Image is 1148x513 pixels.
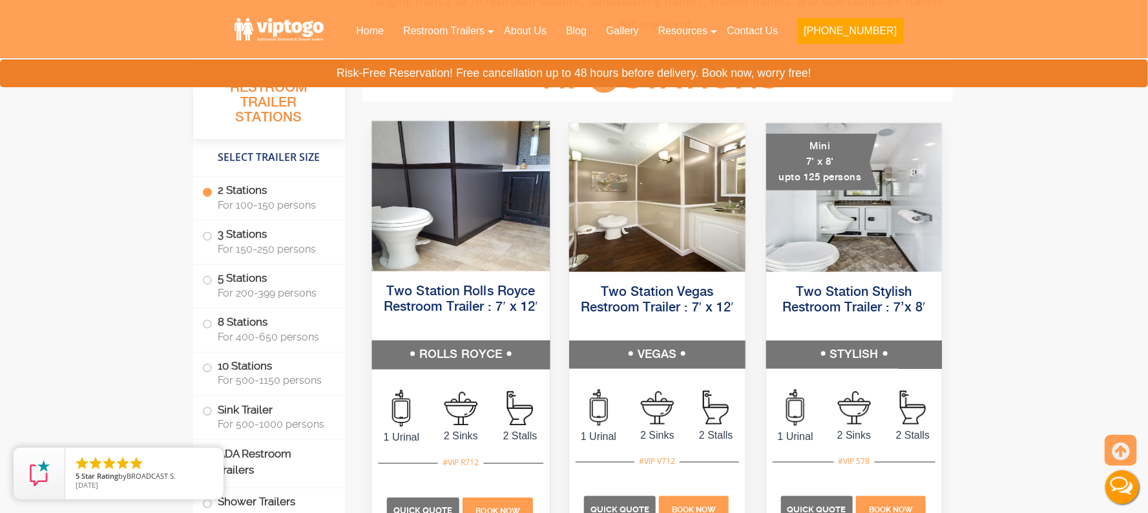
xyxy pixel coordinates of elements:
[782,286,925,315] a: Two Station Stylish Restroom Trailer : 7’x 8′
[766,134,878,191] div: Mini 7' x 8' upto 125 persons
[766,429,825,445] span: 1 Urinal
[581,286,734,315] a: Two Station Vegas Restroom Trailer : 7′ x 12′
[218,199,329,211] span: For 100-150 persons
[884,428,943,443] span: 2 Stalls
[506,392,532,426] img: an icon of stall
[202,221,336,261] label: 3 Stations
[516,60,798,96] h3: VIP Stations
[202,440,336,484] label: ADA Restroom Trailers
[628,428,687,443] span: 2 Sinks
[218,243,329,255] span: For 150-250 persons
[569,429,628,445] span: 1 Urinal
[371,121,549,271] img: Side view of two station restroom trailer with separate doors for males and females
[766,123,943,272] img: A mini restroom trailer with two separate stations and separate doors for males and females
[202,177,336,217] label: 2 Stations
[218,287,329,299] span: For 200-399 persons
[703,391,729,424] img: an icon of stall
[81,471,118,481] span: Star Rating
[634,453,680,470] div: #VIP V712
[74,455,90,471] li: 
[371,430,431,445] span: 1 Urinal
[193,145,345,170] h4: Select Trailer Size
[202,353,336,393] label: 10 Stations
[202,309,336,349] label: 8 Stations
[202,396,336,436] label: Sink Trailer
[26,461,52,487] img: Review Rating
[569,123,746,272] img: Side view of two station restroom trailer with separate doors for males and females
[115,455,130,471] li: 
[218,418,329,430] span: For 500-1000 persons
[494,17,556,45] a: About Us
[129,455,144,471] li: 
[687,428,746,443] span: 2 Stalls
[88,455,103,471] li: 
[127,471,176,481] span: BROADCAST S.
[797,18,903,44] button: [PHONE_NUMBER]
[218,374,329,386] span: For 500-1150 persons
[431,428,490,444] span: 2 Sinks
[596,17,649,45] a: Gallery
[569,340,746,369] h5: VEGAS
[202,265,336,305] label: 5 Stations
[76,480,98,490] span: [DATE]
[490,428,550,444] span: 2 Stalls
[101,455,117,471] li: 
[717,17,788,45] a: Contact Us
[383,285,537,314] a: Two Station Rolls Royce Restroom Trailer : 7′ x 12′
[838,392,871,424] img: an icon of sink
[76,472,213,481] span: by
[786,390,804,426] img: an icon of urinal
[590,390,608,426] img: an icon of urinal
[825,428,884,443] span: 2 Sinks
[556,17,596,45] a: Blog
[392,390,410,427] img: an icon of urinal
[393,17,494,45] a: Restroom Trailers
[218,331,329,343] span: For 400-650 persons
[76,471,79,481] span: 5
[371,340,549,369] h5: ROLLS ROYCE
[900,391,926,424] img: an icon of stall
[788,17,913,52] a: [PHONE_NUMBER]
[193,61,345,139] h3: All Portable Restroom Trailer Stations
[346,17,393,45] a: Home
[1096,461,1148,513] button: Live Chat
[766,340,943,369] h5: STYLISH
[437,454,483,471] div: #VIP R712
[444,392,477,425] img: an icon of sink
[649,17,717,45] a: Resources
[641,392,674,424] img: an icon of sink
[834,453,875,470] div: #VIP S78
